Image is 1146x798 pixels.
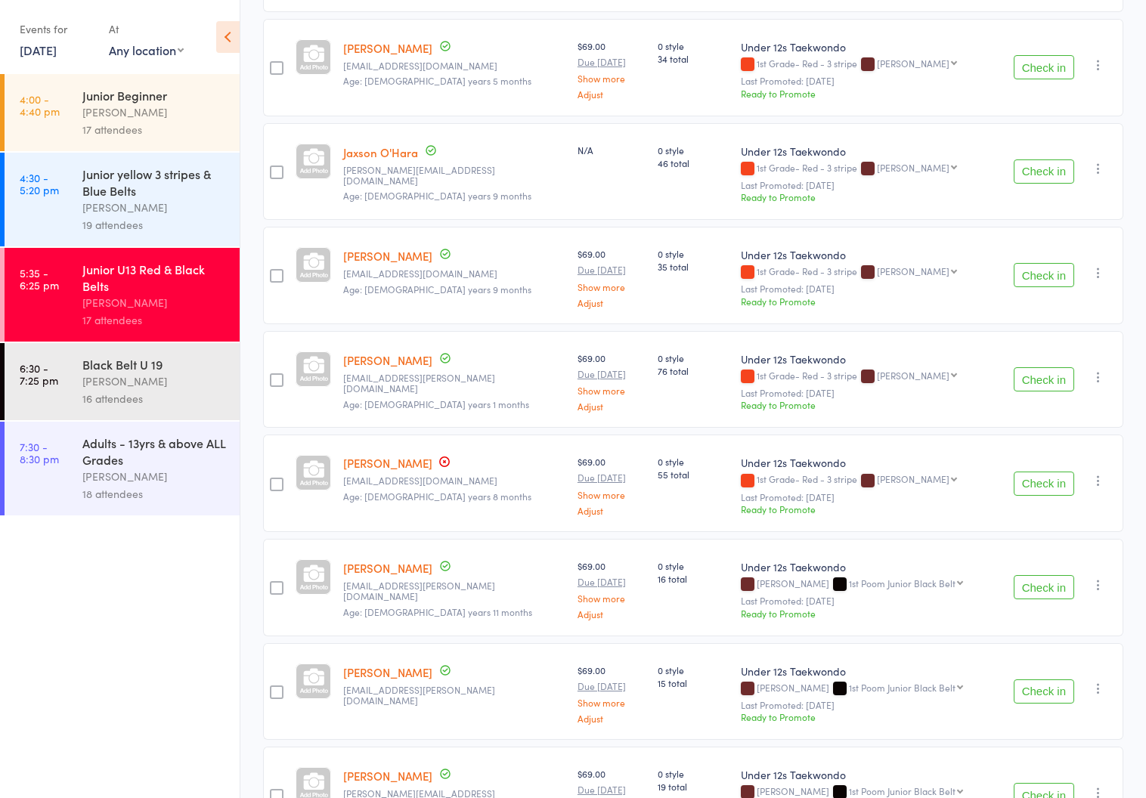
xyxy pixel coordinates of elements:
div: $69.00 [578,39,646,99]
button: Check in [1014,575,1074,599]
button: Check in [1014,55,1074,79]
small: Due [DATE] [578,369,646,379]
button: Check in [1014,367,1074,391]
time: 6:30 - 7:25 pm [20,362,58,386]
a: Show more [578,490,646,500]
a: Adjust [578,89,646,99]
time: 7:30 - 8:30 pm [20,441,59,465]
span: 16 total [658,572,729,585]
time: 5:35 - 6:25 pm [20,267,59,291]
a: 5:35 -6:25 pmJunior U13 Red & Black Belts[PERSON_NAME]17 attendees [5,248,240,342]
div: Ready to Promote [741,295,1002,308]
span: 46 total [658,156,729,169]
button: Check in [1014,263,1074,287]
small: Due [DATE] [578,577,646,587]
div: Under 12s Taekwondo [741,767,1002,782]
div: [PERSON_NAME] [877,370,949,380]
span: 34 total [658,52,729,65]
a: [PERSON_NAME] [343,248,432,264]
a: Adjust [578,298,646,308]
div: [PERSON_NAME] [82,199,227,216]
span: 0 style [658,247,729,260]
time: 4:00 - 4:40 pm [20,93,60,117]
button: Check in [1014,472,1074,496]
div: [PERSON_NAME] [82,104,227,121]
a: Jaxson O'Hara [343,144,418,160]
div: 18 attendees [82,485,227,503]
div: $69.00 [578,351,646,411]
span: Age: [DEMOGRAPHIC_DATA] years 11 months [343,605,532,618]
div: [PERSON_NAME] [82,294,227,311]
span: 76 total [658,364,729,377]
div: 1st Grade- Red - 3 stripe [741,474,1002,487]
span: 0 style [658,455,729,468]
span: 0 style [658,351,729,364]
span: Age: [DEMOGRAPHIC_DATA] years 5 months [343,74,531,87]
div: 1st Grade- Red - 3 stripe [741,266,1002,279]
a: 4:30 -5:20 pmJunior yellow 3 stripes & Blue Belts[PERSON_NAME]19 attendees [5,153,240,246]
a: Adjust [578,609,646,619]
small: Due [DATE] [578,472,646,483]
small: Last Promoted: [DATE] [741,492,1002,503]
span: Age: [DEMOGRAPHIC_DATA] years 1 months [343,397,529,410]
a: [PERSON_NAME] [343,352,432,368]
div: Ready to Promote [741,87,1002,100]
div: Under 12s Taekwondo [741,559,1002,574]
a: Show more [578,593,646,603]
a: Show more [578,697,646,707]
div: Under 12s Taekwondo [741,455,1002,470]
div: 19 attendees [82,216,227,234]
div: [PERSON_NAME] [877,58,949,68]
div: Any location [109,42,184,58]
div: $69.00 [578,455,646,515]
a: Show more [578,385,646,395]
small: Last Promoted: [DATE] [741,180,1002,190]
div: [PERSON_NAME] [82,468,227,485]
span: 0 style [658,663,729,676]
a: 4:00 -4:40 pmJunior Beginner[PERSON_NAME]17 attendees [5,74,240,151]
div: Under 12s Taekwondo [741,351,1002,367]
small: Due [DATE] [578,681,646,691]
div: Ready to Promote [741,607,1002,620]
span: 35 total [658,260,729,273]
div: $69.00 [578,247,646,307]
span: 0 style [658,767,729,780]
span: 55 total [658,468,729,481]
small: Last Promoted: [DATE] [741,700,1002,710]
small: ohara.ashl3y@gmail.com [343,165,565,187]
small: jt.sm.stevenson@gmail.com [343,685,565,707]
span: Age: [DEMOGRAPHIC_DATA] years 9 months [343,283,531,295]
div: Adults - 13yrs & above ALL Grades [82,435,227,468]
div: 1st Grade- Red - 3 stripe [741,162,1002,175]
div: 17 attendees [82,121,227,138]
a: 6:30 -7:25 pmBlack Belt U 19[PERSON_NAME]16 attendees [5,343,240,420]
a: Adjust [578,506,646,515]
button: Check in [1014,159,1074,184]
div: [PERSON_NAME] [877,266,949,276]
div: [PERSON_NAME] [877,474,949,484]
div: [PERSON_NAME] [82,373,227,390]
small: L_hunter56@hotmail.com [343,60,565,71]
div: Junior yellow 3 stripes & Blue Belts [82,165,227,199]
div: 1st Grade- Red - 3 stripe [741,58,1002,71]
div: [PERSON_NAME] [877,162,949,172]
span: 0 style [658,559,729,572]
div: 1st Poom Junior Black Belt [849,682,956,692]
div: Ready to Promote [741,710,1002,723]
div: $69.00 [578,663,646,723]
a: Adjust [578,401,646,411]
div: Under 12s Taekwondo [741,247,1002,262]
div: 1st Poom Junior Black Belt [849,578,956,588]
div: Ready to Promote [741,190,1002,203]
div: [PERSON_NAME] [741,578,1002,591]
a: [PERSON_NAME] [343,664,432,680]
small: Due [DATE] [578,784,646,795]
span: 19 total [658,780,729,793]
small: mrmanton@hotmail.com [343,268,565,279]
a: [DATE] [20,42,57,58]
small: Last Promoted: [DATE] [741,595,1002,606]
div: Under 12s Taekwondo [741,663,1002,679]
time: 4:30 - 5:20 pm [20,172,59,196]
button: Check in [1014,679,1074,704]
small: claredouglas-haynes@ballarat.vic.gov.au [343,373,565,394]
